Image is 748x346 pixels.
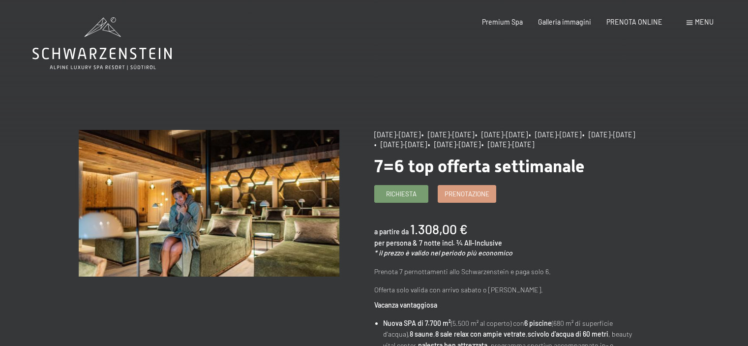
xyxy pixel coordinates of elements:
span: 7 notte [419,239,441,247]
span: Prenotazione [445,189,489,198]
strong: scivolo d'acqua di 60 metri [528,330,608,338]
a: Premium Spa [482,18,523,26]
p: Prenota 7 pernottamenti allo Schwarzenstein e paga solo 6. [374,266,635,278]
span: • [DATE]-[DATE] [529,130,581,139]
b: 1.308,00 € [410,221,468,237]
span: 7=6 top offerta settimanale [374,156,585,176]
p: Offerta solo valida con arrivo sabato o [PERSON_NAME]. [374,284,635,296]
strong: Nuova SPA di 7.700 m² [383,319,451,327]
em: * il prezzo è valido nel periodo più economico [374,249,512,257]
span: [DATE]-[DATE] [374,130,420,139]
strong: 6 piscine [524,319,552,327]
span: Richiesta [386,189,417,198]
a: Prenotazione [438,186,496,202]
strong: 8 sale relax con ampie vetrate [435,330,526,338]
img: 7=6 top offerta settimanale [79,130,339,277]
strong: 8 saune [410,330,433,338]
span: • [DATE]-[DATE] [428,140,480,149]
span: incl. ¾ All-Inclusive [442,239,502,247]
a: Richiesta [375,186,428,202]
a: PRENOTA ONLINE [606,18,662,26]
span: • [DATE]-[DATE] [481,140,534,149]
strong: Vacanza vantaggiosa [374,301,437,309]
span: Menu [695,18,714,26]
span: a partire da [374,227,409,236]
span: • [DATE]-[DATE] [582,130,635,139]
span: • [DATE]-[DATE] [374,140,427,149]
span: • [DATE]-[DATE] [475,130,528,139]
a: Galleria immagini [538,18,591,26]
span: • [DATE]-[DATE] [421,130,474,139]
span: per persona & [374,239,418,247]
